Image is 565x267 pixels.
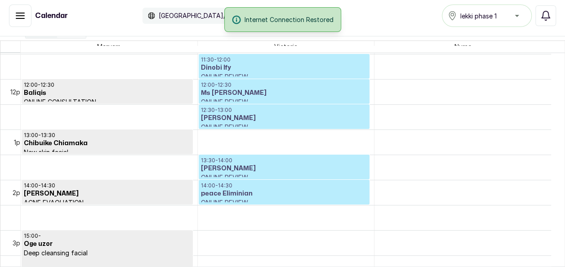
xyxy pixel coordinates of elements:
p: 13:00 - 13:30 [24,132,191,139]
h3: peace Eliminian [201,189,368,198]
h3: Chibuike Chiamaka [24,139,191,148]
p: 14:00 - 14:30 [201,182,368,189]
p: 12:30 - 13:00 [201,107,368,114]
p: ONLINE REVIEW [201,173,368,182]
p: 13:30 - 14:00 [201,157,368,164]
span: Maryam [95,41,122,52]
h3: [PERSON_NAME] [201,164,368,173]
p: 15:00 - [24,232,191,240]
p: ONLINE REVIEW [201,72,368,81]
button: lekki phase 1 [442,4,532,27]
h3: Baliqis [24,89,191,98]
div: 1pm [12,138,27,147]
div: 2pm [11,188,27,197]
h3: Oge uzor [24,240,191,249]
p: 12:00 - 12:30 [201,81,368,89]
h3: Ms [PERSON_NAME] [201,89,368,98]
p: ONLINE REVIEW [201,123,368,132]
p: ONLINE REVIEW [201,198,368,207]
p: ONLINE REVIEW [201,98,368,107]
p: ONLINE CONSULTATION [24,98,191,107]
p: 12:00 - 12:30 [24,81,191,89]
p: New skin facial [24,148,191,157]
div: 12pm [9,87,27,97]
p: ACNE EVAQUATION [24,198,191,207]
span: Nurse [453,41,473,52]
p: Deep cleansing facial [24,249,191,258]
h3: [PERSON_NAME] [201,114,368,123]
span: Victoria [272,41,299,52]
div: 3pm [11,238,27,248]
span: Internet Connection Restored [245,15,334,24]
p: 11:30 - 12:00 [201,56,368,63]
p: 14:00 - 14:30 [24,182,191,189]
h3: [PERSON_NAME] [24,189,191,198]
h3: Dinobi Ify [201,63,368,72]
